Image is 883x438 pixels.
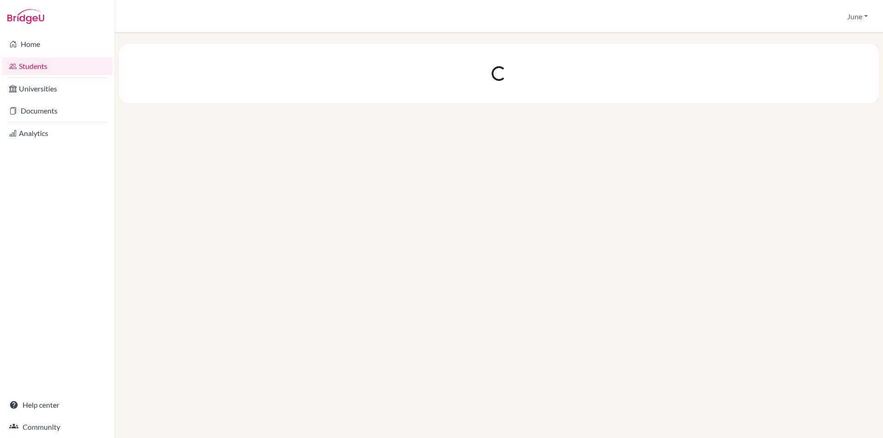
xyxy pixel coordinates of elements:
a: Analytics [2,124,113,142]
img: Bridge-U [7,9,44,24]
button: June [843,8,872,25]
a: Documents [2,102,113,120]
a: Help center [2,396,113,414]
a: Students [2,57,113,75]
a: Community [2,418,113,436]
a: Home [2,35,113,53]
a: Universities [2,80,113,98]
